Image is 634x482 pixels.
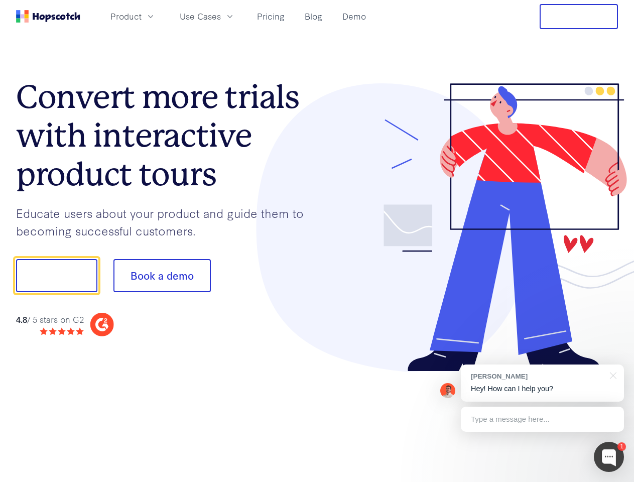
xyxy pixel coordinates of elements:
span: Product [110,10,142,23]
strong: 4.8 [16,313,27,325]
div: 1 [617,442,626,451]
button: Free Trial [540,4,618,29]
button: Show me! [16,259,97,292]
h1: Convert more trials with interactive product tours [16,78,317,193]
button: Book a demo [113,259,211,292]
a: Pricing [253,8,289,25]
button: Product [104,8,162,25]
a: Home [16,10,80,23]
p: Educate users about your product and guide them to becoming successful customers. [16,204,317,239]
button: Use Cases [174,8,241,25]
a: Demo [338,8,370,25]
div: [PERSON_NAME] [471,372,604,381]
p: Hey! How can I help you? [471,384,614,394]
span: Use Cases [180,10,221,23]
div: Type a message here... [461,407,624,432]
img: Mark Spera [440,383,455,398]
div: / 5 stars on G2 [16,313,84,326]
a: Blog [301,8,326,25]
